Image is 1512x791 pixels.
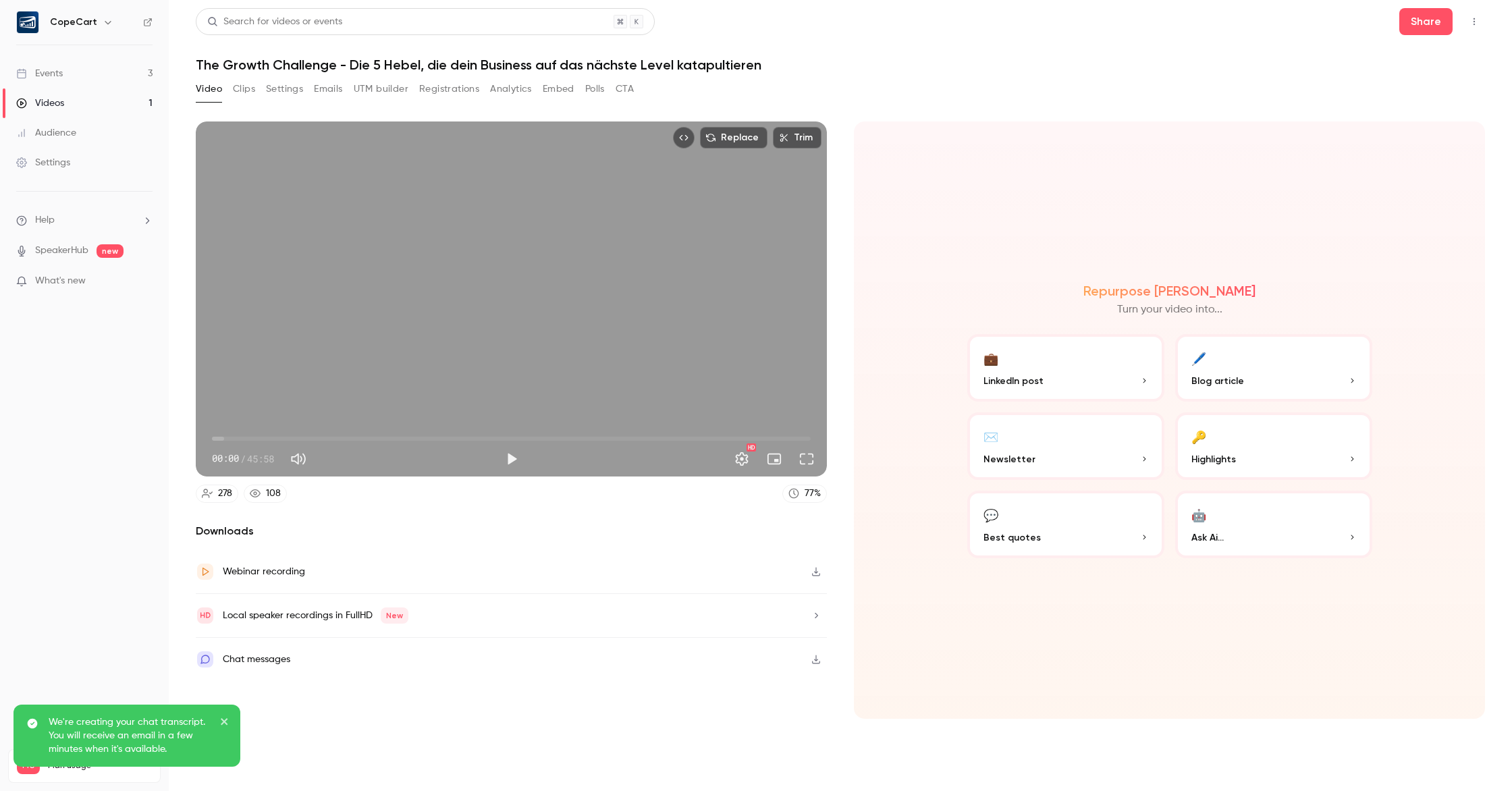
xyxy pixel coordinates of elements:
div: Search for videos or events [207,15,342,29]
div: 💼 [983,348,998,369]
span: / [240,452,246,466]
span: Ask Ai... [1191,530,1224,545]
div: 108 [266,487,281,501]
button: Settings [728,445,755,472]
div: ✉️ [983,426,998,447]
p: Turn your video into... [1117,302,1222,318]
button: 🖊️Blog article [1175,334,1372,402]
button: Trim [773,127,821,148]
div: HD [747,443,756,452]
div: Webinar recording [223,564,305,580]
span: Help [35,213,55,227]
button: Emails [314,78,342,100]
p: We're creating your chat transcript. You will receive an email in a few minutes when it's available. [49,715,211,756]
button: Clips [233,78,255,100]
span: 45:58 [247,452,274,466]
div: 🖊️ [1191,348,1206,369]
button: Turn on miniplayer [761,445,788,472]
button: Registrations [419,78,479,100]
button: 💼LinkedIn post [967,334,1164,402]
button: 💬Best quotes [967,491,1164,558]
span: Highlights [1191,452,1236,466]
button: 🔑Highlights [1175,412,1372,480]
div: Local speaker recordings in FullHD [223,607,408,624]
button: Video [196,78,222,100]
img: CopeCart [17,11,38,33]
button: Mute [285,445,312,472]
div: 00:00 [212,452,274,466]
li: help-dropdown-opener [16,213,153,227]
button: Embed [543,78,574,100]
a: 108 [244,485,287,503]
button: 🤖Ask Ai... [1175,491,1372,558]
span: Best quotes [983,530,1041,545]
div: Videos [16,97,64,110]
button: Play [498,445,525,472]
button: Polls [585,78,605,100]
h2: Repurpose [PERSON_NAME] [1083,283,1255,299]
button: Replace [700,127,767,148]
a: SpeakerHub [35,244,88,258]
a: 278 [196,485,238,503]
span: Blog article [1191,374,1244,388]
button: close [220,715,230,732]
div: Chat messages [223,651,290,667]
div: 77 % [805,487,821,501]
button: Analytics [490,78,532,100]
button: CTA [616,78,634,100]
button: Settings [266,78,303,100]
div: 278 [218,487,232,501]
div: 🤖 [1191,504,1206,525]
div: Settings [16,156,70,169]
button: Top Bar Actions [1463,11,1485,32]
span: Newsletter [983,452,1035,466]
a: 77% [782,485,827,503]
div: Audience [16,126,76,140]
div: Events [16,67,63,80]
button: Share [1399,8,1453,35]
span: LinkedIn post [983,374,1044,388]
h1: The Growth Challenge - Die 5 Hebel, die dein Business auf das nächste Level katapultieren [196,57,1485,73]
div: 🔑 [1191,426,1206,447]
h2: Downloads [196,523,827,539]
button: Full screen [793,445,820,472]
span: New [381,607,408,624]
span: new [97,244,124,258]
h6: CopeCart [50,16,97,29]
button: ✉️Newsletter [967,412,1164,480]
span: 00:00 [212,452,239,466]
button: Embed video [673,127,695,148]
span: What's new [35,274,86,288]
button: UTM builder [354,78,408,100]
div: 💬 [983,504,998,525]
